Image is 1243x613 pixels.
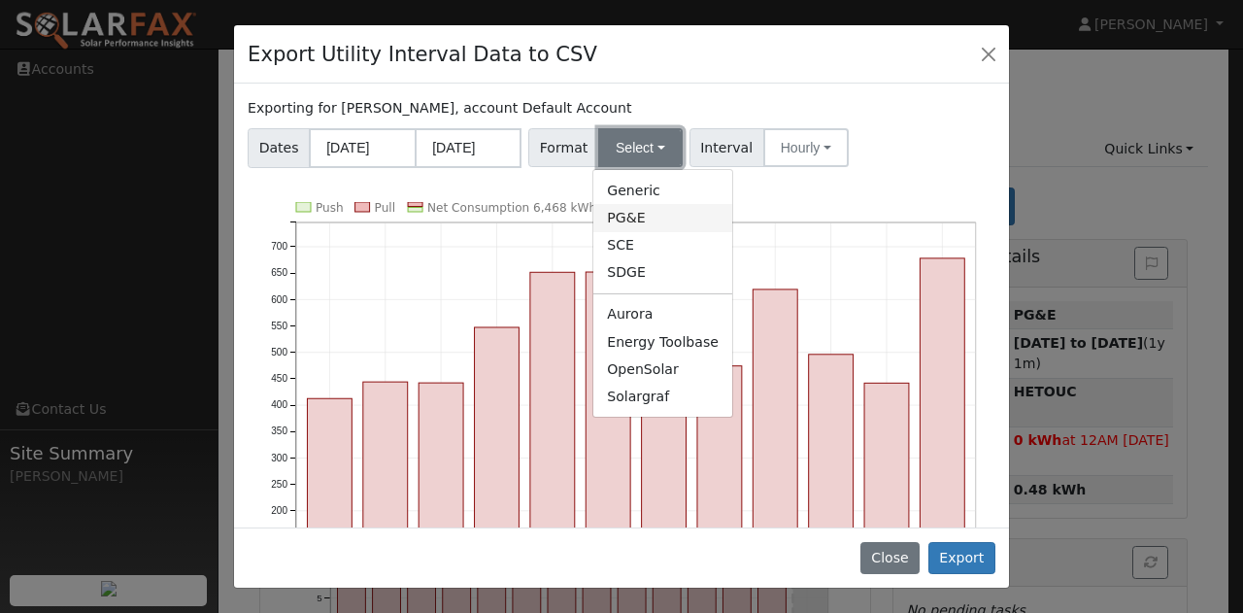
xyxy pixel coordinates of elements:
[248,98,631,119] label: Exporting for [PERSON_NAME], account Default Account
[860,542,920,575] button: Close
[593,301,732,328] a: Aurora
[593,204,732,231] a: PG&E
[248,128,310,168] span: Dates
[528,128,599,167] span: Format
[316,201,344,215] text: Push
[763,128,849,167] button: Hourly
[593,232,732,259] a: SCE
[271,293,287,304] text: 600
[248,39,597,70] h4: Export Utility Interval Data to CSV
[271,267,287,278] text: 650
[271,479,287,490] text: 250
[271,241,287,252] text: 700
[271,505,287,516] text: 200
[271,426,287,436] text: 350
[271,373,287,384] text: 450
[689,128,764,167] span: Interval
[375,201,395,215] text: Pull
[928,542,995,575] button: Export
[271,399,287,410] text: 400
[593,383,732,410] a: Solargraf
[271,321,287,331] text: 550
[593,356,732,383] a: OpenSolar
[271,452,287,462] text: 300
[427,201,596,215] text: Net Consumption 6,468 kWh
[975,40,1002,67] button: Close
[593,328,732,356] a: Energy Toolbase
[593,259,732,287] a: SDGE
[271,347,287,358] text: 500
[598,128,683,167] button: Select
[593,177,732,204] a: Generic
